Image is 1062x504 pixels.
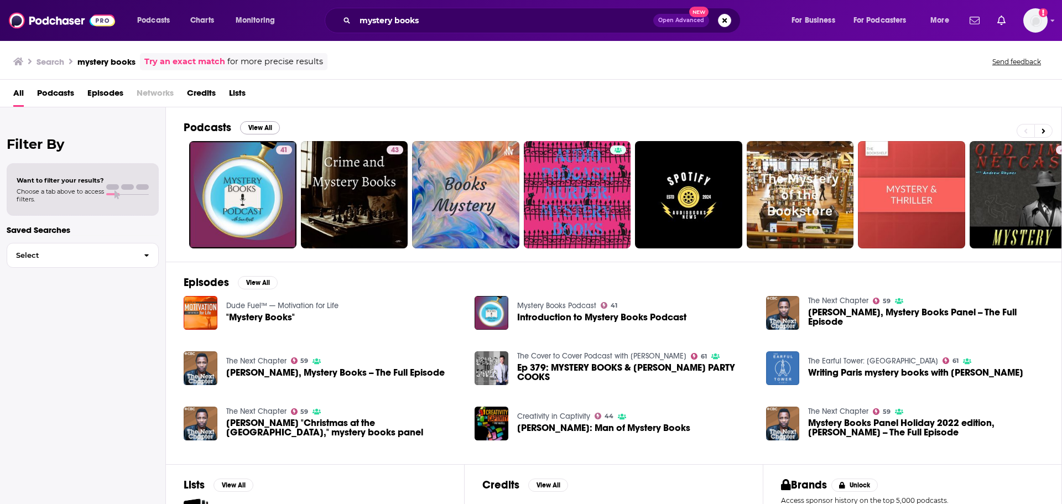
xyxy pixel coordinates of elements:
[766,407,800,440] img: Mystery Books Panel Holiday 2022 edition, Randy Boyagoda -- The Full Episode
[475,296,508,330] img: Introduction to Mystery Books Podcast
[335,8,751,33] div: Search podcasts, credits, & more...
[784,12,849,29] button: open menu
[808,296,868,305] a: The Next Chapter
[226,407,287,416] a: The Next Chapter
[387,146,403,154] a: 43
[183,12,221,29] a: Charts
[7,243,159,268] button: Select
[517,313,686,322] span: Introduction to Mystery Books Podcast
[691,353,707,360] a: 61
[965,11,984,30] a: Show notifications dropdown
[189,141,296,248] a: 41
[595,413,613,419] a: 44
[184,276,229,289] h2: Episodes
[184,351,217,385] img: Bill Richardson, Mystery Books -- The Full Episode
[9,10,115,31] img: Podchaser - Follow, Share and Rate Podcasts
[1039,8,1048,17] svg: Add a profile image
[301,141,408,248] a: 43
[280,145,288,156] span: 41
[517,363,753,382] a: Ep 379: MYSTERY BOOKS & DICAPRIO'S PARTY COOKS
[184,121,280,134] a: PodcastsView All
[238,276,278,289] button: View All
[873,298,891,304] a: 59
[943,357,959,364] a: 61
[87,84,123,107] a: Episodes
[137,84,174,107] span: Networks
[37,56,64,67] h3: Search
[7,252,135,259] span: Select
[137,13,170,28] span: Podcasts
[236,13,275,28] span: Monitoring
[808,418,1044,437] a: Mystery Books Panel Holiday 2022 edition, Randy Boyagoda -- The Full Episode
[7,136,159,152] h2: Filter By
[605,414,613,419] span: 44
[517,423,690,433] a: MATT GOLDMAN: Man of Mystery Books
[808,356,938,366] a: The Earful Tower: Paris
[808,418,1044,437] span: Mystery Books Panel Holiday 2022 edition, [PERSON_NAME] -- The Full Episode
[129,12,184,29] button: open menu
[517,351,686,361] a: The Cover to Cover Podcast with Chris Franjola
[475,407,508,440] img: MATT GOLDMAN: Man of Mystery Books
[214,479,253,492] button: View All
[781,478,827,492] h2: Brands
[689,7,709,17] span: New
[517,412,590,421] a: Creativity in Captivity
[766,351,800,385] a: Writing Paris mystery books with Cara Black
[184,296,217,330] a: "Mystery Books"
[475,351,508,385] img: Ep 379: MYSTERY BOOKS & DICAPRIO'S PARTY COOKS
[226,313,295,322] a: "Mystery Books"
[184,276,278,289] a: EpisodesView All
[873,408,891,415] a: 59
[226,368,445,377] span: [PERSON_NAME], Mystery Books -- The Full Episode
[792,13,835,28] span: For Business
[482,478,568,492] a: CreditsView All
[226,368,445,377] a: Bill Richardson, Mystery Books -- The Full Episode
[517,423,690,433] span: [PERSON_NAME]: Man of Mystery Books
[930,13,949,28] span: More
[1023,8,1048,33] button: Show profile menu
[846,12,923,29] button: open menu
[808,308,1044,326] a: Brian Francis, Mystery Books Panel -- The Full Episode
[883,409,891,414] span: 59
[229,84,246,107] a: Lists
[184,478,205,492] h2: Lists
[37,84,74,107] a: Podcasts
[611,303,617,308] span: 41
[653,14,709,27] button: Open AdvancedNew
[226,301,339,310] a: Dude Fuel™ — Motivation for Life
[766,296,800,330] img: Brian Francis, Mystery Books Panel -- The Full Episode
[226,418,462,437] a: Stuart McLean's "Christmas at the Vinyl Cafe," mystery books panel
[226,356,287,366] a: The Next Chapter
[184,478,253,492] a: ListsView All
[923,12,963,29] button: open menu
[517,301,596,310] a: Mystery Books Podcast
[831,479,878,492] button: Unlock
[808,368,1023,377] a: Writing Paris mystery books with Cara Black
[184,407,217,440] img: Stuart McLean's "Christmas at the Vinyl Cafe," mystery books panel
[190,13,214,28] span: Charts
[808,308,1044,326] span: [PERSON_NAME], Mystery Books Panel -- The Full Episode
[276,146,292,154] a: 41
[808,368,1023,377] span: Writing Paris mystery books with [PERSON_NAME]
[391,145,399,156] span: 43
[291,408,309,415] a: 59
[601,302,617,309] a: 41
[291,357,309,364] a: 59
[7,225,159,235] p: Saved Searches
[482,478,519,492] h2: Credits
[240,121,280,134] button: View All
[853,13,907,28] span: For Podcasters
[13,84,24,107] a: All
[187,84,216,107] span: Credits
[355,12,653,29] input: Search podcasts, credits, & more...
